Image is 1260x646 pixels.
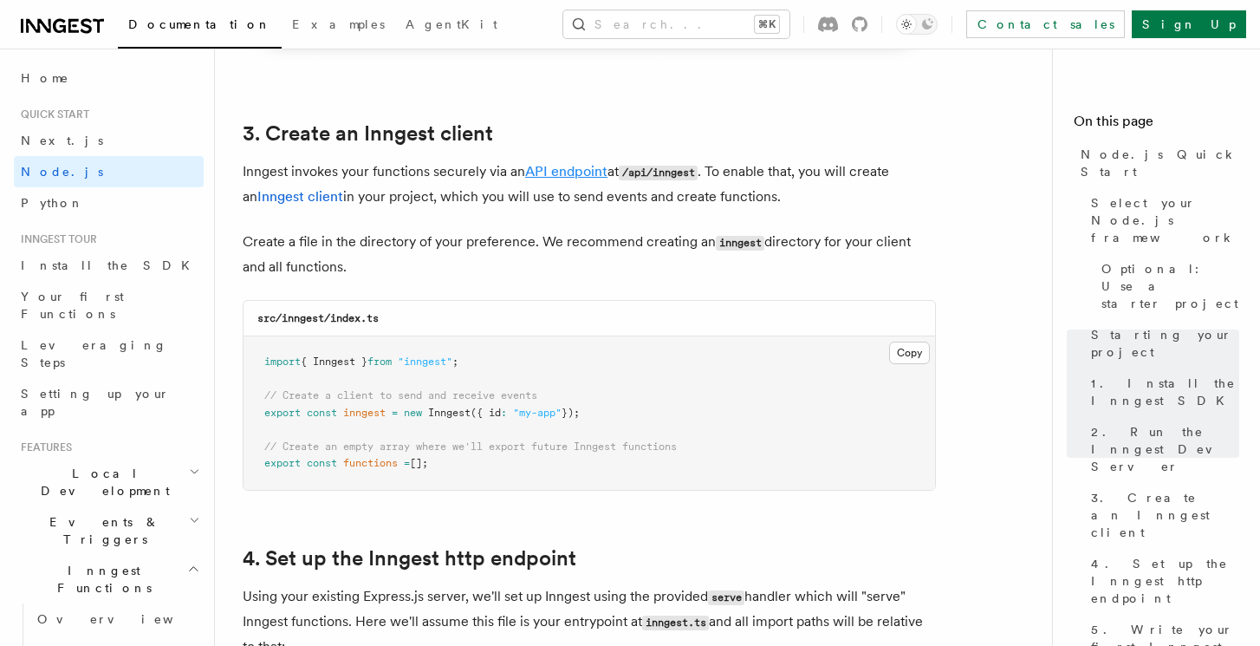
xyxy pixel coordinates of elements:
[243,160,936,209] p: Inngest invokes your functions securely via an at . To enable that, you will create an in your pr...
[307,457,337,469] span: const
[1094,253,1239,319] a: Optional: Use a starter project
[21,387,170,418] span: Setting up your app
[1084,187,1239,253] a: Select your Node.js framework
[37,612,216,626] span: Overview
[716,236,764,251] code: inngest
[471,407,501,419] span: ({ id
[406,17,497,31] span: AgentKit
[301,356,367,368] span: { Inngest }
[1084,416,1239,482] a: 2. Run the Inngest Dev Server
[264,389,537,401] span: // Create a client to send and receive events
[889,342,930,364] button: Copy
[243,546,576,571] a: 4. Set up the Inngest http endpoint
[282,5,395,47] a: Examples
[264,407,301,419] span: export
[21,258,200,272] span: Install the SDK
[14,458,204,506] button: Local Development
[428,407,471,419] span: Inngest
[264,356,301,368] span: import
[563,10,789,38] button: Search...⌘K
[257,312,379,324] code: src/inngest/index.ts
[343,407,386,419] span: inngest
[21,165,103,179] span: Node.js
[452,356,458,368] span: ;
[14,378,204,427] a: Setting up your app
[1084,319,1239,368] a: Starting your project
[619,166,698,180] code: /api/inngest
[1084,482,1239,548] a: 3. Create an Inngest client
[21,69,69,87] span: Home
[14,62,204,94] a: Home
[1132,10,1246,38] a: Sign Up
[14,440,72,454] span: Features
[1091,194,1239,246] span: Select your Node.js framework
[30,604,204,635] a: Overview
[525,163,607,179] a: API endpoint
[14,232,97,246] span: Inngest tour
[14,187,204,219] a: Python
[14,156,204,187] a: Node.js
[1081,146,1239,180] span: Node.js Quick Start
[755,16,779,33] kbd: ⌘K
[14,125,204,156] a: Next.js
[21,196,84,210] span: Python
[404,457,410,469] span: =
[1074,111,1239,139] h4: On this page
[292,17,385,31] span: Examples
[398,356,452,368] span: "inngest"
[896,14,938,35] button: Toggle dark mode
[257,188,343,205] a: Inngest client
[1091,423,1239,475] span: 2. Run the Inngest Dev Server
[243,121,493,146] a: 3. Create an Inngest client
[14,562,187,597] span: Inngest Functions
[1091,326,1239,361] span: Starting your project
[562,407,580,419] span: });
[343,457,398,469] span: functions
[1084,368,1239,416] a: 1. Install the Inngest SDK
[264,440,677,453] span: // Create an empty array where we'll export future Inngest functions
[501,407,507,419] span: :
[404,407,422,419] span: new
[966,10,1125,38] a: Contact sales
[14,108,89,121] span: Quick start
[513,407,562,419] span: "my-app"
[642,616,709,630] code: inngest.ts
[14,330,204,378] a: Leveraging Steps
[1091,555,1239,607] span: 4. Set up the Inngest http endpoint
[395,5,508,47] a: AgentKit
[243,230,936,279] p: Create a file in the directory of your preference. We recommend creating an directory for your cl...
[410,457,428,469] span: [];
[14,465,189,499] span: Local Development
[1101,260,1239,312] span: Optional: Use a starter project
[128,17,271,31] span: Documentation
[367,356,392,368] span: from
[392,407,398,419] span: =
[1074,139,1239,187] a: Node.js Quick Start
[14,506,204,555] button: Events & Triggers
[21,338,167,369] span: Leveraging Steps
[21,134,103,147] span: Next.js
[708,591,744,605] code: serve
[1091,375,1239,409] span: 1. Install the Inngest SDK
[264,457,301,469] span: export
[14,281,204,330] a: Your first Functions
[1091,489,1239,541] span: 3. Create an Inngest client
[1084,548,1239,614] a: 4. Set up the Inngest http endpoint
[14,555,204,604] button: Inngest Functions
[14,250,204,281] a: Install the SDK
[21,290,124,321] span: Your first Functions
[118,5,282,49] a: Documentation
[307,407,337,419] span: const
[14,513,189,548] span: Events & Triggers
